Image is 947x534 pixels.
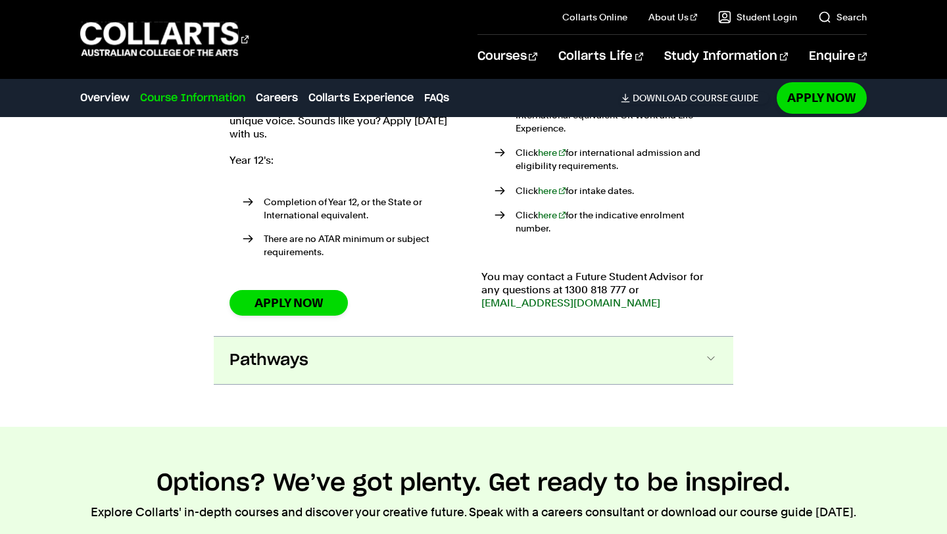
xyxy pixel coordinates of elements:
a: Enquire [809,35,866,78]
a: Careers [256,90,298,106]
li: Completion of Year 12, or the State or International equivalent. [243,195,466,222]
p: Click for international admission and eligibility requirements. [516,146,717,172]
a: Student Login [718,11,797,24]
a: Collarts Life [558,35,643,78]
a: here [538,210,566,220]
a: Search [818,11,867,24]
a: here [538,185,566,196]
a: Apply Now [777,82,867,113]
span: Download [633,92,687,104]
a: [EMAIL_ADDRESS][DOMAIN_NAME] [481,297,660,309]
p: Explore Collarts' in-depth courses and discover your creative future. Speak with a careers consul... [91,503,856,522]
p: You may contact a Future Student Advisor for any questions at 1300 818 777 or [481,270,717,310]
a: Overview [80,90,130,106]
a: About Us [648,11,697,24]
a: here [538,147,566,158]
a: Collarts Experience [308,90,414,106]
a: Course Information [140,90,245,106]
p: Year 12's: [230,154,466,167]
button: Pathways [214,337,733,384]
p: Click for intake dates. [516,184,717,197]
span: Pathways [230,350,308,371]
a: Courses [477,35,537,78]
p: Click for the indicative enrolment number. [516,208,717,235]
a: DownloadCourse Guide [621,92,769,104]
a: FAQs [424,90,449,106]
a: Study Information [664,35,788,78]
li: There are no ATAR minimum or subject requirements. [243,232,466,258]
a: Apply Now [230,290,348,316]
h2: Options? We’ve got plenty. Get ready to be inspired. [157,469,790,498]
a: Collarts Online [562,11,627,24]
div: Go to homepage [80,20,249,58]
